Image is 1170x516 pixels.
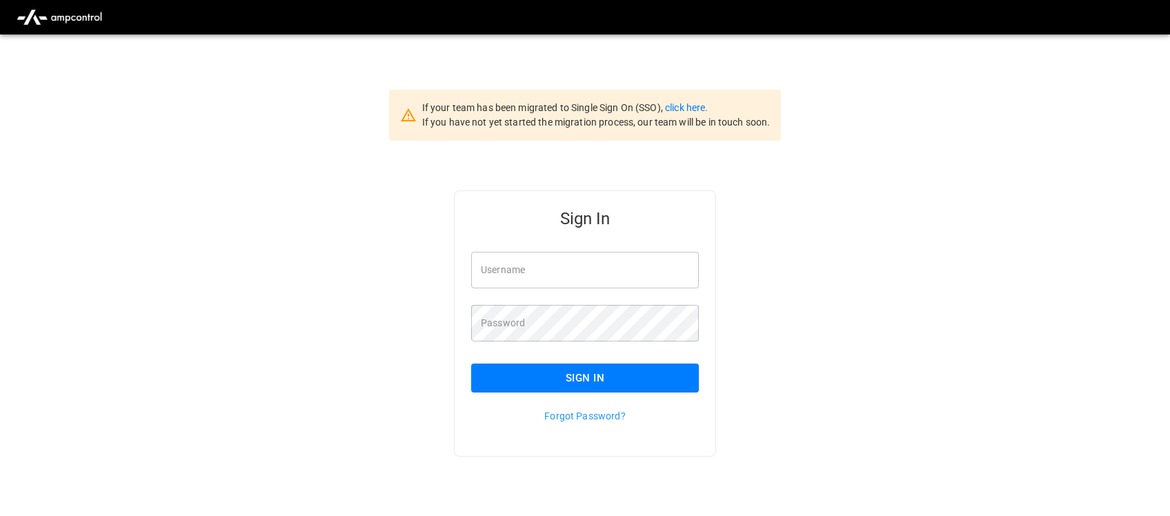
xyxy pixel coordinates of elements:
[471,208,699,230] h5: Sign In
[11,4,108,30] img: ampcontrol.io logo
[665,102,708,113] a: click here.
[422,102,665,113] span: If your team has been migrated to Single Sign On (SSO),
[422,117,771,128] span: If you have not yet started the migration process, our team will be in touch soon.
[471,409,699,423] p: Forgot Password?
[471,364,699,393] button: Sign In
